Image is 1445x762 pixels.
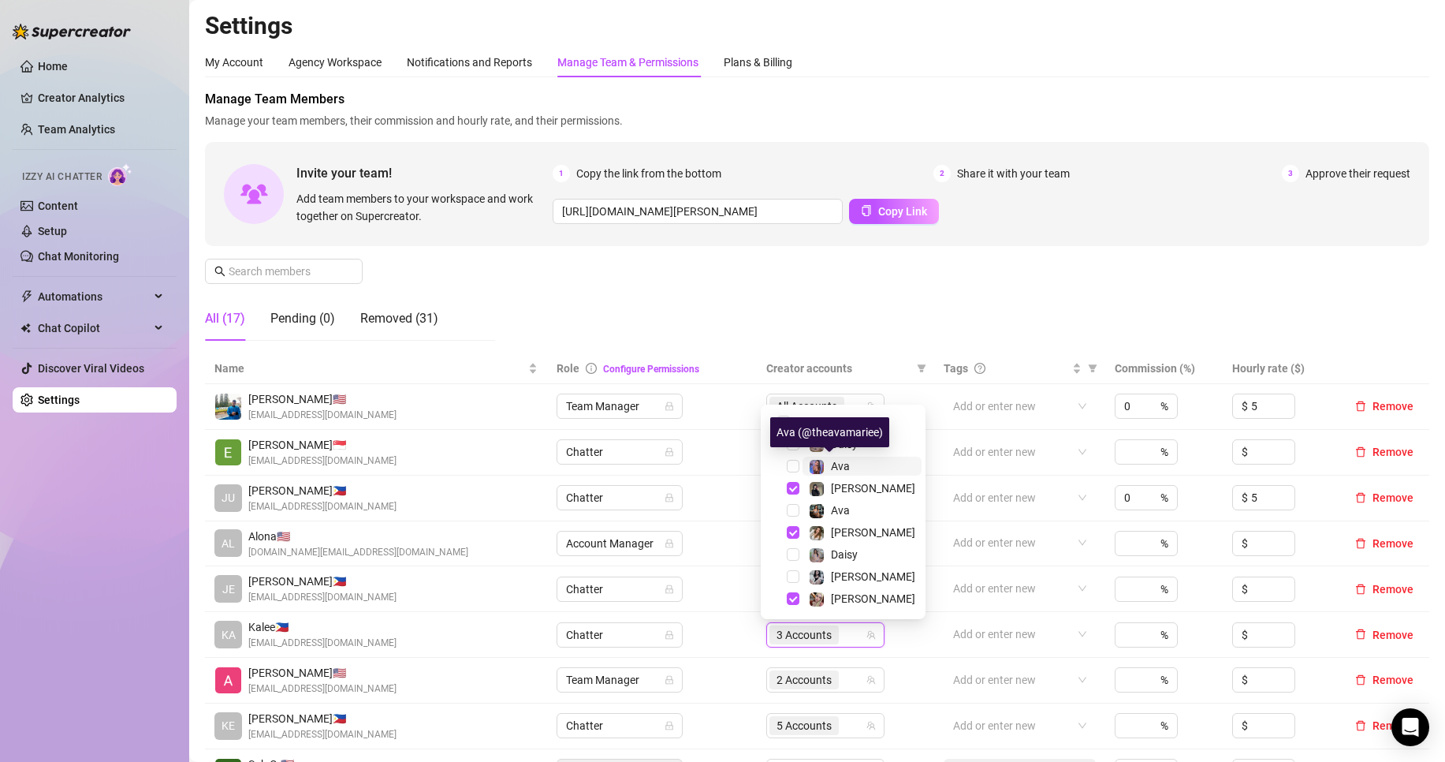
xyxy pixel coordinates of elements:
[222,717,235,734] span: KE
[810,526,824,540] img: Paige
[248,499,397,514] span: [EMAIL_ADDRESS][DOMAIN_NAME]
[1355,446,1366,458] span: delete
[1372,629,1413,641] span: Remove
[13,24,131,39] img: logo-BBDzfeDw.svg
[566,668,673,692] span: Team Manager
[360,309,438,328] div: Removed (31)
[566,714,673,738] span: Chatter
[769,397,844,416] span: All Accounts
[1349,580,1420,599] button: Remove
[769,626,839,644] span: 3 Accounts
[248,682,397,697] span: [EMAIL_ADDRESS][DOMAIN_NAME]
[974,363,985,374] span: question-circle
[777,671,832,689] span: 2 Accounts
[1282,165,1299,182] span: 3
[566,394,673,418] span: Team Manager
[665,721,674,730] span: lock
[248,727,397,742] span: [EMAIL_ADDRESS][DOMAIN_NAME]
[222,489,235,506] span: JU
[38,250,119,263] a: Chat Monitoring
[665,447,674,457] span: lock
[665,493,674,502] span: lock
[214,360,525,377] span: Name
[566,486,673,510] span: Chatter
[1305,165,1410,182] span: Approve their request
[861,205,872,216] span: copy
[222,535,235,552] span: AL
[214,266,225,277] span: search
[1372,446,1413,458] span: Remove
[296,163,553,183] span: Invite your team!
[665,585,674,594] span: lock
[248,664,397,682] span: [PERSON_NAME] 🇺🇸
[566,532,673,555] span: Account Manager
[787,482,799,495] span: Select tree node
[787,526,799,539] span: Select tree node
[665,402,674,411] span: lock
[917,364,926,373] span: filter
[878,205,927,218] span: Copy Link
[866,675,876,685] span: team
[1349,716,1420,735] button: Remove
[248,573,397,590] span: [PERSON_NAME] 🇵🇭
[790,413,845,431] span: Select all
[866,721,876,730] span: team
[957,165,1070,182] span: Share it with your team
[665,675,674,685] span: lock
[38,284,150,309] span: Automations
[248,390,397,408] span: [PERSON_NAME] 🇺🇸
[787,570,799,583] span: Select tree node
[248,545,468,560] span: [DOMAIN_NAME][EMAIL_ADDRESS][DOMAIN_NAME]
[22,170,102,185] span: Izzy AI Chatter
[586,363,597,374] span: info-circle
[1088,364,1097,373] span: filter
[831,526,915,539] span: [PERSON_NAME]
[831,592,915,605] span: [PERSON_NAME]
[1355,674,1366,685] span: delete
[777,717,832,734] span: 5 Accounts
[248,408,397,423] span: [EMAIL_ADDRESS][DOMAIN_NAME]
[777,626,832,644] span: 3 Accounts
[769,716,839,735] span: 5 Accounts
[1355,538,1366,549] span: delete
[248,482,397,499] span: [PERSON_NAME] 🇵🇭
[831,482,915,495] span: [PERSON_NAME]
[557,54,698,71] div: Manage Team & Permissions
[205,353,547,384] th: Name
[831,548,858,561] span: Daisy
[248,590,397,605] span: [EMAIL_ADDRESS][DOMAIN_NAME]
[38,123,115,136] a: Team Analytics
[866,402,876,411] span: team
[557,362,579,375] span: Role
[1349,670,1420,689] button: Remove
[1372,537,1413,550] span: Remove
[944,360,968,377] span: Tags
[1223,353,1339,384] th: Hourly rate ($)
[603,364,699,375] a: Configure Permissions
[20,323,31,334] img: Chat Copilot
[1105,353,1222,384] th: Commission (%)
[289,54,382,71] div: Agency Workspace
[38,60,68,73] a: Home
[566,440,673,464] span: Chatter
[770,417,889,447] div: Ava (@theavamariee)
[665,539,674,548] span: lock
[576,165,721,182] span: Copy the link from the bottom
[38,316,150,341] span: Chat Copilot
[205,54,263,71] div: My Account
[866,630,876,640] span: team
[222,626,236,644] span: KA
[1372,674,1413,686] span: Remove
[831,504,850,517] span: Ava
[766,360,911,377] span: Creator accounts
[38,394,80,406] a: Settings
[1349,443,1420,461] button: Remove
[849,199,939,224] button: Copy Link
[724,54,792,71] div: Plans & Billing
[1372,583,1413,596] span: Remove
[229,263,341,280] input: Search members
[38,200,78,212] a: Content
[38,85,164,110] a: Creator Analytics
[665,630,674,640] span: lock
[1355,629,1366,640] span: delete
